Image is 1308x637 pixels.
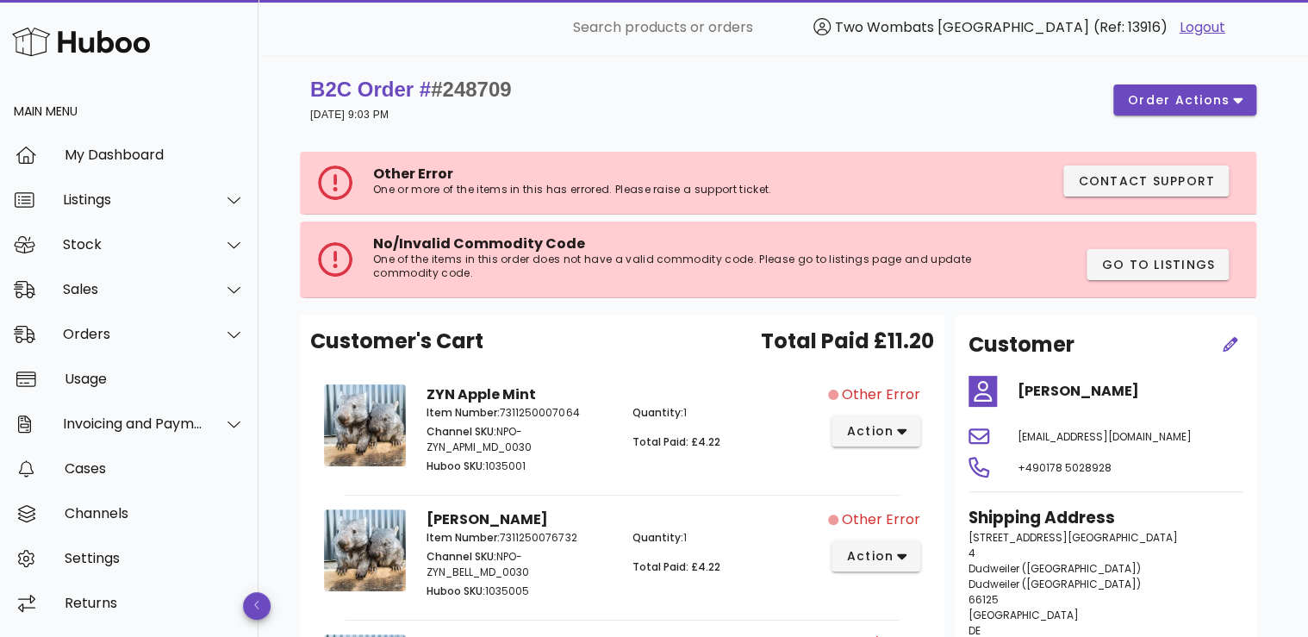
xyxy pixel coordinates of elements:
span: Total Paid: £4.22 [632,559,720,574]
span: [EMAIL_ADDRESS][DOMAIN_NAME] [1018,429,1192,444]
h3: Shipping Address [969,506,1243,530]
div: Sales [63,281,203,297]
p: 1 [632,530,818,546]
span: Go to Listings [1100,256,1215,274]
img: Huboo Logo [12,23,150,60]
span: Other Error [842,509,920,530]
p: 7311250076732 [427,530,612,546]
span: Dudweiler ([GEOGRAPHIC_DATA]) [969,577,1141,591]
span: Customer's Cart [310,326,483,357]
div: Usage [65,371,245,387]
button: Contact Support [1063,165,1229,197]
p: 7311250007064 [427,405,612,421]
span: Huboo SKU: [427,459,485,473]
span: Contact Support [1077,172,1215,190]
small: [DATE] 9:03 PM [310,109,389,121]
div: Stock [63,236,203,253]
span: Item Number: [427,530,500,545]
strong: ZYN Apple Mint [427,384,536,404]
span: 66125 [969,592,999,607]
a: Logout [1180,17,1225,38]
span: #248709 [431,78,511,101]
button: Go to Listings [1087,249,1229,280]
span: Other Error [842,384,920,405]
strong: [PERSON_NAME] [427,509,548,529]
span: action [845,547,894,565]
span: Item Number: [427,405,500,420]
span: [GEOGRAPHIC_DATA] [969,608,1079,622]
strong: B2C Order # [310,78,512,101]
p: NPO-ZYN_APMI_MD_0030 [427,424,612,455]
span: Quantity: [632,530,683,545]
p: NPO-ZYN_BELL_MD_0030 [427,549,612,580]
img: Product Image [324,509,406,591]
p: 1 [632,405,818,421]
span: Total Paid: £4.22 [632,434,720,449]
span: +490178 5028928 [1018,460,1112,475]
span: Two Wombats [GEOGRAPHIC_DATA] [835,17,1089,37]
div: Channels [65,505,245,521]
span: Dudweiler ([GEOGRAPHIC_DATA]) [969,561,1141,576]
div: Orders [63,326,203,342]
h4: [PERSON_NAME] [1018,381,1243,402]
p: One or more of the items in this has errored. Please raise a support ticket. [373,183,875,197]
span: No/Invalid Commodity Code [373,234,585,253]
span: (Ref: 13916) [1093,17,1168,37]
p: 1035005 [427,584,612,599]
div: Invoicing and Payments [63,415,203,432]
div: My Dashboard [65,147,245,163]
span: Channel SKU: [427,549,496,564]
p: 1035001 [427,459,612,474]
div: Listings [63,191,203,208]
button: action [832,415,920,447]
span: 4 [969,546,975,560]
span: Huboo SKU: [427,584,485,598]
p: One of the items in this order does not have a valid commodity code. Please go to listings page a... [373,253,1002,280]
div: Returns [65,595,245,611]
span: Other Error [373,164,453,184]
span: Channel SKU: [427,424,496,439]
span: order actions [1127,91,1230,109]
button: action [832,540,920,571]
div: Cases [65,460,245,477]
span: [STREET_ADDRESS][GEOGRAPHIC_DATA] [969,530,1178,545]
div: Settings [65,550,245,566]
span: Total Paid £11.20 [761,326,934,357]
span: action [845,422,894,440]
span: Quantity: [632,405,683,420]
img: Product Image [324,384,406,466]
button: order actions [1113,84,1256,116]
h2: Customer [969,329,1074,360]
